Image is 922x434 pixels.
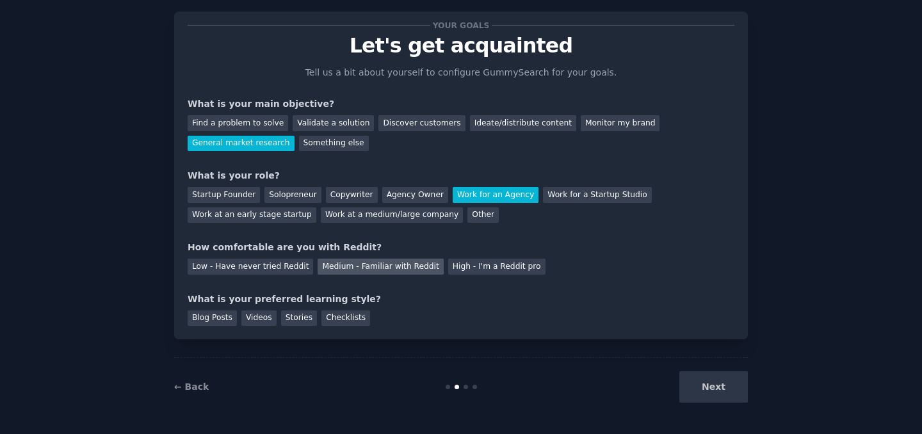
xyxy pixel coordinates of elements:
div: High - I'm a Reddit pro [448,259,546,275]
div: Work for a Startup Studio [543,187,651,203]
p: Let's get acquainted [188,35,734,57]
a: ← Back [174,382,209,392]
div: Ideate/distribute content [470,115,576,131]
div: What is your role? [188,169,734,182]
div: Medium - Familiar with Reddit [318,259,443,275]
div: Other [467,207,499,223]
span: Your goals [430,19,492,32]
div: Low - Have never tried Reddit [188,259,313,275]
div: How comfortable are you with Reddit? [188,241,734,254]
div: Monitor my brand [581,115,659,131]
div: Solopreneur [264,187,321,203]
div: Something else [299,136,369,152]
div: Checklists [321,310,370,326]
div: Discover customers [378,115,465,131]
div: Videos [241,310,277,326]
div: Stories [281,310,317,326]
div: Startup Founder [188,187,260,203]
div: What is your preferred learning style? [188,293,734,306]
div: Find a problem to solve [188,115,288,131]
div: Work at an early stage startup [188,207,316,223]
div: Agency Owner [382,187,448,203]
p: Tell us a bit about yourself to configure GummySearch for your goals. [300,66,622,79]
div: Blog Posts [188,310,237,326]
div: Validate a solution [293,115,374,131]
div: Work at a medium/large company [321,207,463,223]
div: What is your main objective? [188,97,734,111]
div: Work for an Agency [453,187,538,203]
div: General market research [188,136,295,152]
div: Copywriter [326,187,378,203]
